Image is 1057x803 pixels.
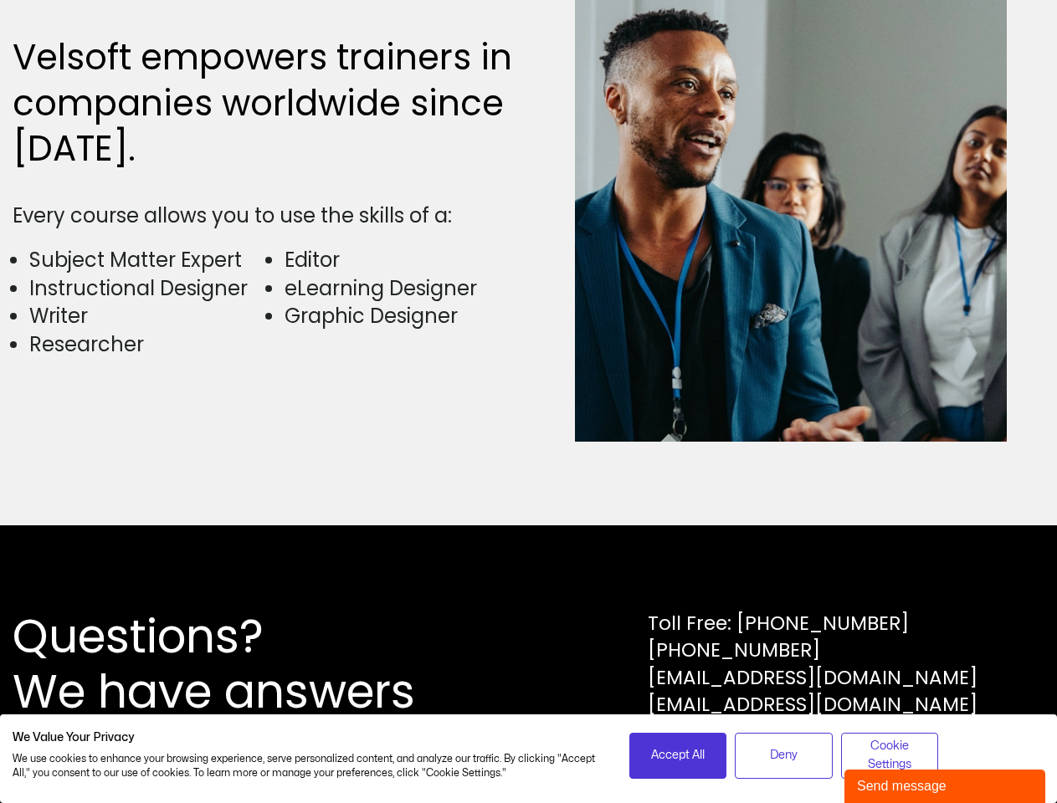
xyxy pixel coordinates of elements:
[13,609,475,719] h2: Questions? We have answers
[13,202,521,230] div: Every course allows you to use the skills of a:
[844,766,1049,803] iframe: chat widget
[29,246,264,274] li: Subject Matter Expert
[841,733,939,779] button: Adjust cookie preferences
[13,752,604,780] p: We use cookies to enhance your browsing experience, serve personalized content, and analyze our t...
[651,746,705,765] span: Accept All
[735,733,833,779] button: Deny all cookies
[29,330,264,359] li: Researcher
[285,274,520,303] li: eLearning Designer
[852,737,928,775] span: Cookie Settings
[13,730,604,745] h2: We Value Your Privacy
[13,35,521,172] h2: Velsoft empowers trainers in companies worldwide since [DATE].
[29,274,264,303] li: Instructional Designer
[285,246,520,274] li: Editor
[629,733,727,779] button: Accept all cookies
[648,610,977,718] div: Toll Free: [PHONE_NUMBER] [PHONE_NUMBER] [EMAIL_ADDRESS][DOMAIN_NAME] [EMAIL_ADDRESS][DOMAIN_NAME]
[285,302,520,330] li: Graphic Designer
[29,302,264,330] li: Writer
[770,746,798,765] span: Deny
